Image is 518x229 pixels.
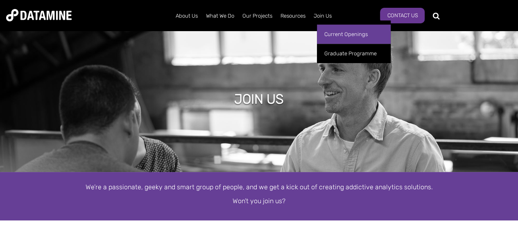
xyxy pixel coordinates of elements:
[310,5,336,27] a: Join Us
[234,90,284,108] h1: Join Us
[172,5,202,27] a: About Us
[317,44,391,63] a: Graduate Programme
[380,8,425,23] a: Contact Us
[26,196,493,206] p: Won’t you join us?
[317,25,391,44] a: Current Openings
[276,5,310,27] a: Resources
[238,5,276,27] a: Our Projects
[26,182,493,192] p: We’re a passionate, geeky and smart group of people, and we get a kick out of creating addictive ...
[202,5,238,27] a: What We Do
[6,9,72,21] img: Datamine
